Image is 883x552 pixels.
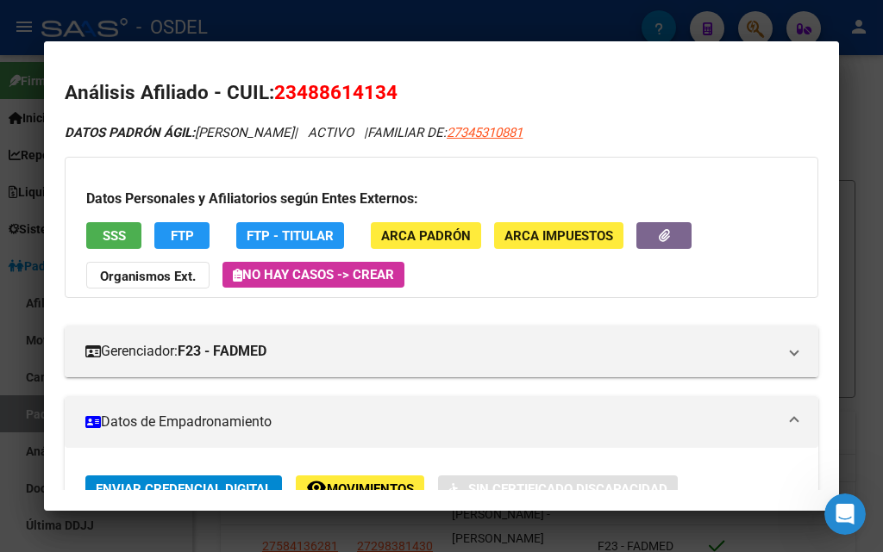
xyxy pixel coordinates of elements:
i: | ACTIVO | [65,125,523,140]
button: ARCA Padrón [371,222,481,249]
button: Movimientos [296,475,424,502]
span: Enviar Credencial Digital [96,481,272,497]
mat-icon: remove_red_eye [306,477,327,498]
mat-expansion-panel-header: Gerenciador:F23 - FADMED [65,326,818,377]
span: FTP [171,228,194,244]
span: No hay casos -> Crear [233,267,394,282]
span: FAMILIAR DE: [367,125,523,140]
mat-panel-title: Datos de Empadronamiento [85,412,777,432]
span: Sin Certificado Discapacidad [468,481,667,497]
mat-panel-title: Gerenciador: [85,341,777,362]
span: 27345310881 [447,125,523,140]
span: FTP - Titular [247,228,334,244]
button: ARCA Impuestos [494,222,623,249]
span: SSS [103,228,126,244]
button: FTP [154,222,210,249]
strong: F23 - FADMED [178,341,266,362]
button: FTP - Titular [236,222,344,249]
button: No hay casos -> Crear [222,262,404,288]
span: Movimientos [327,481,414,497]
h2: Análisis Afiliado - CUIL: [65,78,818,108]
strong: DATOS PADRÓN ÁGIL: [65,125,195,140]
span: ARCA Impuestos [504,228,613,244]
button: Sin Certificado Discapacidad [438,475,678,502]
button: Organismos Ext. [86,262,210,288]
strong: Organismos Ext. [100,269,196,284]
span: [PERSON_NAME] [65,125,294,140]
h3: Datos Personales y Afiliatorios según Entes Externos: [86,189,797,209]
span: 23488614134 [274,81,398,103]
iframe: Intercom live chat [824,493,866,535]
mat-expansion-panel-header: Datos de Empadronamiento [65,396,818,448]
button: Enviar Credencial Digital [85,475,282,502]
span: ARCA Padrón [381,228,471,244]
button: SSS [86,222,141,249]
